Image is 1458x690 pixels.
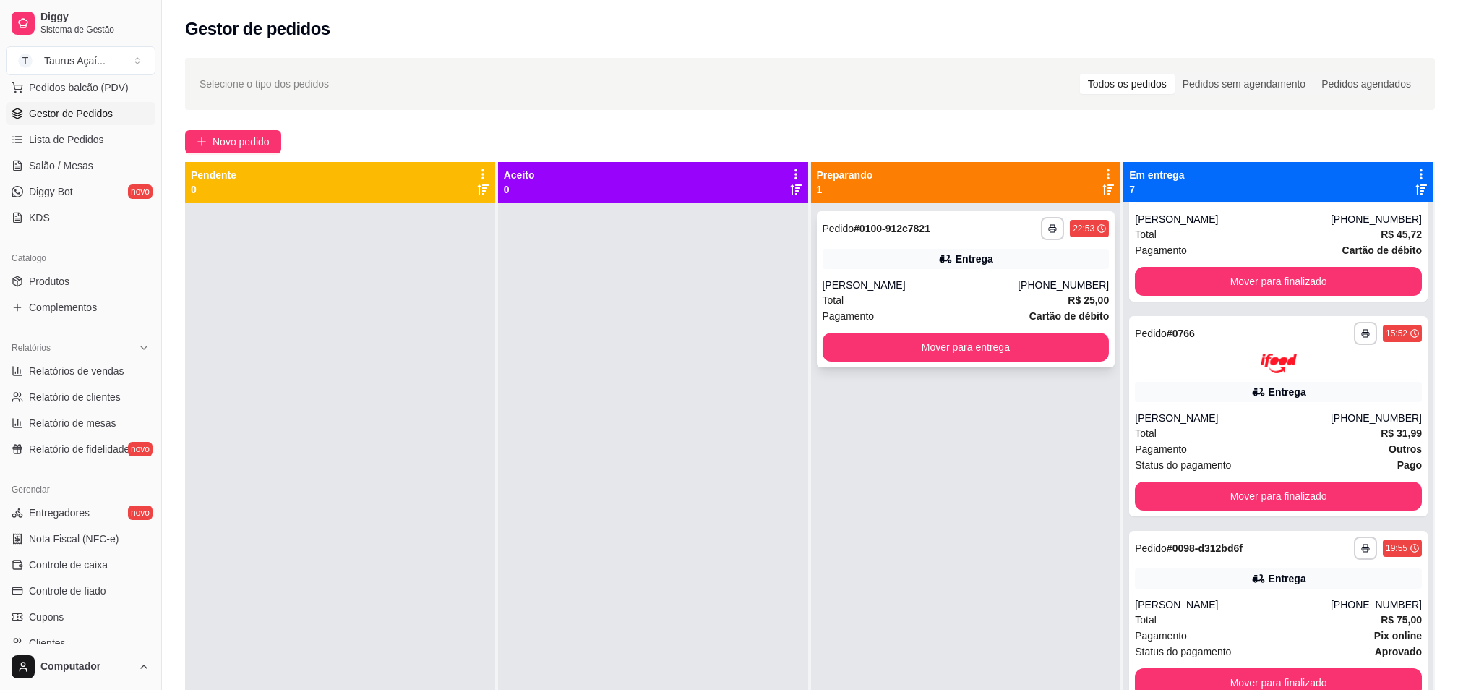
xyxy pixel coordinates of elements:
a: Salão / Mesas [6,154,155,177]
p: Aceito [504,168,535,182]
span: Total [823,292,844,308]
div: Pedidos sem agendamento [1175,74,1313,94]
a: KDS [6,206,155,229]
strong: R$ 45,72 [1381,229,1422,240]
div: Entrega [1269,571,1306,586]
div: [PHONE_NUMBER] [1331,411,1422,425]
a: Nota Fiscal (NFC-e) [6,527,155,550]
span: Clientes [29,636,66,650]
div: [PHONE_NUMBER] [1331,597,1422,612]
span: Relatório de fidelidade [29,442,129,456]
span: Total [1135,612,1157,628]
div: [PHONE_NUMBER] [1018,278,1109,292]
span: Pagamento [1135,242,1187,258]
button: Novo pedido [185,130,281,153]
a: Diggy Botnovo [6,180,155,203]
h2: Gestor de pedidos [185,17,330,41]
span: Pagamento [1135,628,1187,644]
a: Controle de caixa [6,553,155,576]
a: Entregadoresnovo [6,501,155,524]
p: Em entrega [1129,168,1184,182]
span: Status do pagamento [1135,457,1231,473]
p: Pendente [191,168,236,182]
strong: R$ 31,99 [1381,427,1422,439]
span: Produtos [29,274,69,289]
div: 19:55 [1386,542,1407,554]
span: Complementos [29,300,97,315]
a: Relatório de mesas [6,412,155,435]
span: Novo pedido [213,134,270,150]
div: Catálogo [6,247,155,270]
a: Lista de Pedidos [6,128,155,151]
strong: Cartão de débito [1342,244,1422,256]
div: Entrega [1269,385,1306,399]
span: Relatório de clientes [29,390,121,404]
div: Gerenciar [6,478,155,501]
span: T [18,54,33,68]
span: Diggy Bot [29,184,73,199]
span: Relatórios [12,342,51,354]
span: Pedido [823,223,854,234]
a: Complementos [6,296,155,319]
span: Total [1135,226,1157,242]
a: Relatórios de vendas [6,359,155,383]
span: Salão / Mesas [29,158,93,173]
div: Todos os pedidos [1080,74,1175,94]
button: Mover para entrega [823,333,1110,362]
div: [PERSON_NAME] [1135,597,1331,612]
span: Gestor de Pedidos [29,106,113,121]
div: Taurus Açaí ... [44,54,106,68]
div: [PERSON_NAME] [1135,212,1331,226]
strong: Pago [1397,459,1422,471]
a: Controle de fiado [6,579,155,602]
p: 7 [1129,182,1184,197]
span: Computador [40,660,132,673]
strong: R$ 25,00 [1068,294,1109,306]
span: Diggy [40,11,150,24]
a: Gestor de Pedidos [6,102,155,125]
a: DiggySistema de Gestão [6,6,155,41]
div: 15:52 [1386,328,1407,339]
span: Cupons [29,610,64,624]
span: Lista de Pedidos [29,132,104,147]
button: Mover para finalizado [1135,482,1422,511]
span: Relatório de mesas [29,416,116,430]
div: [PERSON_NAME] [823,278,1019,292]
a: Clientes [6,631,155,655]
span: Selecione o tipo dos pedidos [200,76,329,92]
span: Entregadores [29,506,90,520]
span: Pagamento [823,308,875,324]
div: Entrega [956,252,993,266]
span: Controle de caixa [29,558,108,572]
strong: # 0766 [1167,328,1195,339]
span: Sistema de Gestão [40,24,150,35]
div: [PHONE_NUMBER] [1331,212,1422,226]
span: KDS [29,210,50,225]
span: Pedido [1135,328,1167,339]
span: Pagamento [1135,441,1187,457]
img: ifood [1261,354,1297,373]
p: 0 [504,182,535,197]
strong: R$ 75,00 [1381,614,1422,626]
strong: # 0100-912c7821 [854,223,930,234]
span: Pedidos balcão (PDV) [29,80,129,95]
strong: Outros [1389,443,1422,455]
strong: # 0098-d312bd6f [1167,542,1243,554]
a: Produtos [6,270,155,293]
strong: Cartão de débito [1029,310,1109,322]
strong: aprovado [1375,646,1422,657]
div: 22:53 [1073,223,1094,234]
div: [PERSON_NAME] [1135,411,1331,425]
p: Preparando [817,168,873,182]
span: Pedido [1135,542,1167,554]
p: 0 [191,182,236,197]
button: Computador [6,649,155,684]
span: Relatórios de vendas [29,364,124,378]
button: Select a team [6,46,155,75]
a: Cupons [6,605,155,629]
span: Total [1135,425,1157,441]
span: plus [197,137,207,147]
p: 1 [817,182,873,197]
a: Relatório de fidelidadenovo [6,438,155,461]
span: Nota Fiscal (NFC-e) [29,532,119,546]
